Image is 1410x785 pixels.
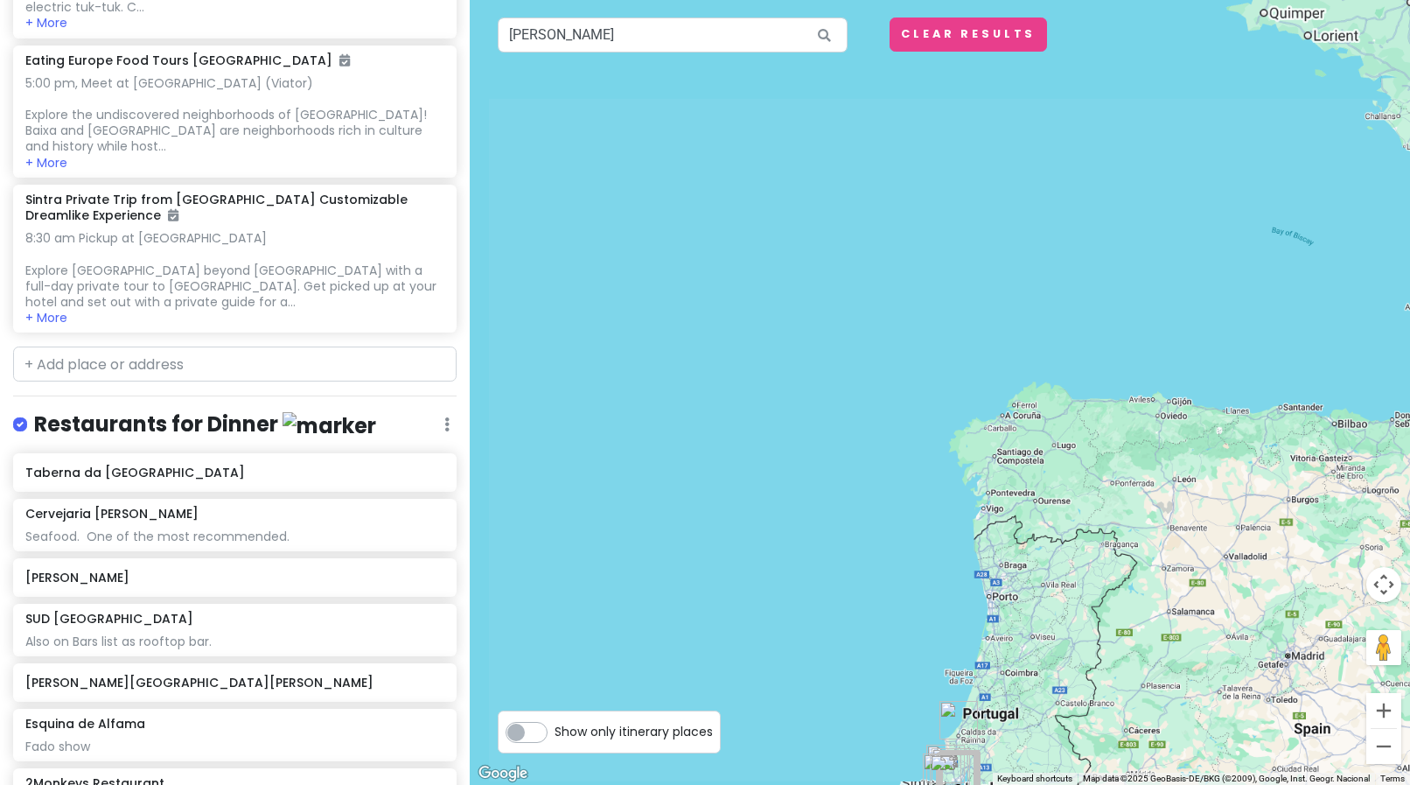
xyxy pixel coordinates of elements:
button: + More [25,155,67,171]
a: Terms [1380,774,1405,783]
h6: Esquina de Alfama [25,716,145,732]
i: Added to itinerary [339,54,350,67]
h6: SUD [GEOGRAPHIC_DATA] [25,611,193,627]
span: Show only itinerary places [555,722,713,741]
button: Clear Results [890,18,1047,52]
div: Seafood. One of the most recommended. [25,529,444,544]
div: 5:00 pm, Meet at [GEOGRAPHIC_DATA] (Viator) Explore the undiscovered neighborhoods of [GEOGRAPHIC... [25,75,444,155]
button: Drag Pegman onto the map to open Street View [1366,630,1401,665]
div: Also on Bars list as rooftop bar. [25,634,444,649]
i: Added to itinerary [168,209,178,221]
h6: [PERSON_NAME] [25,570,444,585]
h6: [PERSON_NAME][GEOGRAPHIC_DATA][PERSON_NAME] [25,675,444,690]
div: Óbidos [939,701,978,739]
button: Map camera controls [1366,567,1401,602]
button: + More [25,310,67,326]
h4: Restaurants for Dinner [34,410,376,439]
h6: Cervejaria [PERSON_NAME] [25,506,199,522]
div: Sintra [926,745,965,783]
div: Fado show [25,739,444,754]
button: + More [25,15,67,31]
h6: Eating Europe Food Tours [GEOGRAPHIC_DATA] [25,53,350,68]
button: Keyboard shortcuts [997,773,1072,785]
h6: Sintra Private Trip from [GEOGRAPHIC_DATA] Customizable Dreamlike Experience [25,192,444,223]
input: + Add place or address [13,347,457,382]
h6: Taberna da [GEOGRAPHIC_DATA] [25,465,444,480]
div: 8:30 am Pickup at [GEOGRAPHIC_DATA] Explore [GEOGRAPHIC_DATA] beyond [GEOGRAPHIC_DATA] with a ful... [25,230,444,310]
img: marker [283,412,376,439]
a: Open this area in Google Maps (opens a new window) [474,762,532,785]
span: Map data ©2025 GeoBasis-DE/BKG (©2009), Google, Inst. Geogr. Nacional [1083,774,1370,783]
button: Zoom out [1366,729,1401,764]
img: Google [474,762,532,785]
input: Search a place [498,18,848,53]
button: Zoom in [1366,693,1401,728]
